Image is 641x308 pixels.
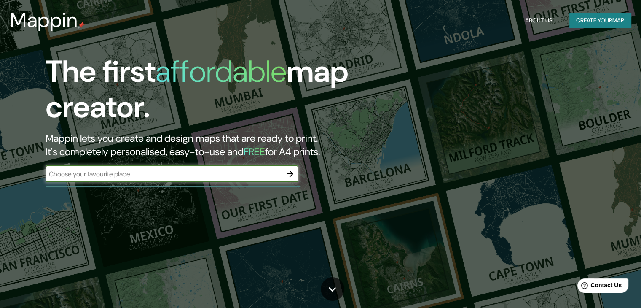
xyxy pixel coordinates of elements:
[156,52,287,91] h1: affordable
[46,132,366,159] h2: Mappin lets you create and design maps that are ready to print. It's completely personalised, eas...
[46,169,282,179] input: Choose your favourite place
[46,54,366,132] h1: The first map creator.
[566,275,632,299] iframe: Help widget launcher
[522,13,556,28] button: About Us
[78,22,85,29] img: mappin-pin
[244,145,265,158] h5: FREE
[569,13,631,28] button: Create yourmap
[10,8,78,32] h3: Mappin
